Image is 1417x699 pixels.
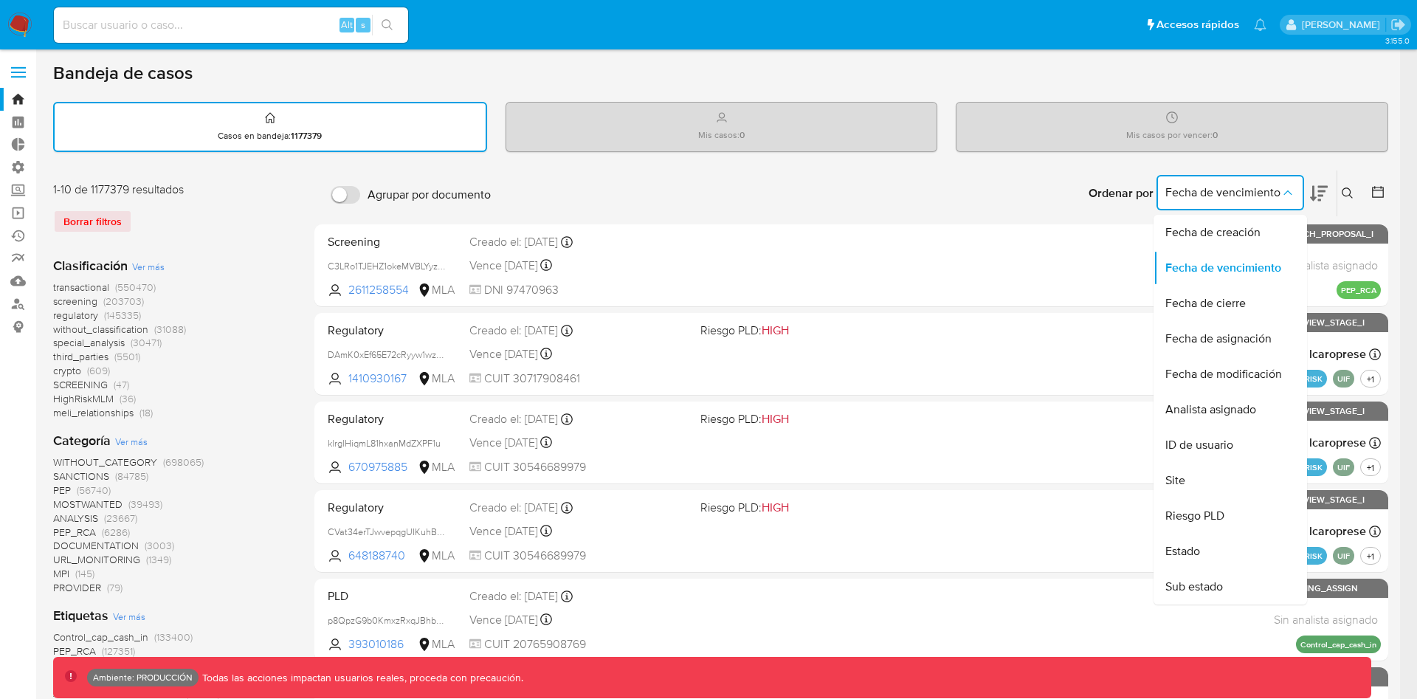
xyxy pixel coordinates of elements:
button: search-icon [372,15,402,35]
a: Notificaciones [1254,18,1266,31]
input: Buscar usuario o caso... [54,16,408,35]
p: ext_marialfo@mercadolibre.com [1302,18,1385,32]
p: Ambiente: PRODUCCIÓN [93,675,193,681]
p: Todas las acciones impactan usuarios reales, proceda con precaución. [199,671,523,685]
span: Alt [341,18,353,32]
a: Salir [1390,17,1406,32]
span: Accesos rápidos [1156,17,1239,32]
span: s [361,18,365,32]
